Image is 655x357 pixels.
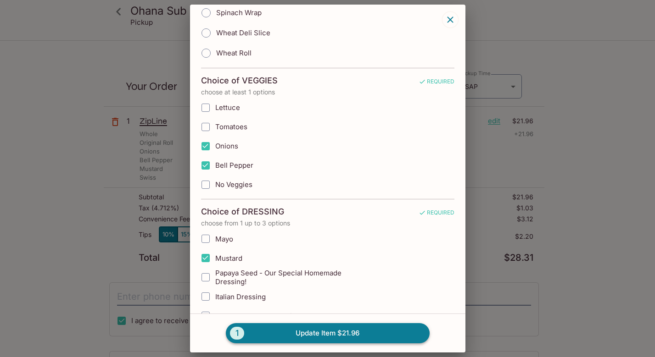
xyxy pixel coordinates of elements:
span: Tomatoes [215,122,247,131]
span: Bell Pepper [215,161,253,170]
span: Onions [215,142,238,150]
span: Wheat Roll [216,49,252,57]
span: Wheat Deli Slice [216,28,270,37]
span: No Veggies [215,180,252,189]
span: Spinach Wrap [216,8,262,17]
h4: Choice of VEGGIES [201,76,278,86]
p: choose at least 1 options [201,88,454,96]
p: choose from 1 up to 3 options [201,220,454,227]
h4: Choice of DRESSING [201,207,284,217]
span: Thousand Island Dressing [215,312,300,320]
span: Papaya Seed - Our Special Homemade Dressing! [215,269,366,286]
span: Italian Dressing [215,292,266,301]
span: REQUIRED [419,209,454,220]
span: Mustard [215,254,242,263]
span: Mayo [215,235,233,243]
button: 1Update Item $21.96 [226,323,430,343]
span: 1 [230,327,244,340]
span: REQUIRED [419,78,454,88]
span: Lettuce [215,103,240,112]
